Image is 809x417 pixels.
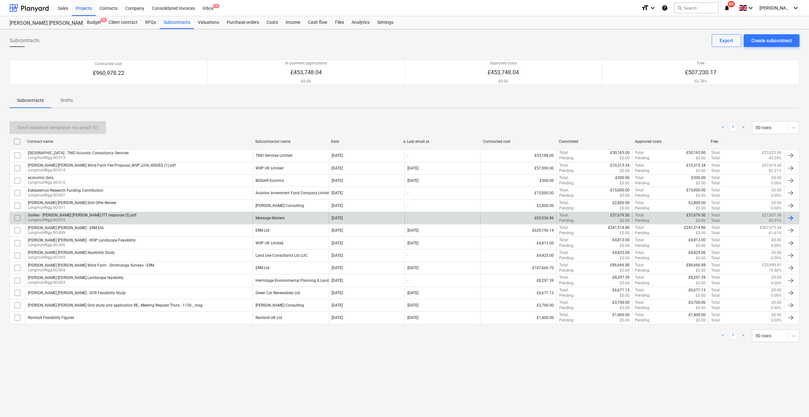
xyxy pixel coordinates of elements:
[635,168,650,174] p: Pending :
[332,253,343,258] div: [DATE]
[689,200,706,206] p: £2,800.00
[724,4,730,12] i: notifications
[282,16,304,29] a: Income
[635,243,650,248] p: Pending :
[559,156,574,161] p: Pending :
[559,281,574,286] p: Pending :
[93,61,124,67] p: Contracted cost
[635,213,644,218] p: Total :
[711,213,721,218] p: Total :
[620,281,630,286] p: £0.00
[711,250,721,255] p: Total :
[689,250,706,255] p: £4,425.00
[407,166,418,170] div: [DATE]
[331,139,402,144] div: Date
[263,16,282,29] a: Costs
[674,3,719,13] button: Search
[256,253,307,258] div: Land Use Consultants Ltd LUC
[608,225,630,230] p: £241,514.80
[760,225,781,230] p: £387,675.34
[769,268,781,273] p: 19.50%
[719,124,727,131] a: Previous page
[100,18,107,22] span: 9+
[686,213,706,218] p: £37,679.50
[480,300,556,311] div: £3,700.00
[711,262,721,268] p: Total :
[256,191,331,195] div: Aviation Investment Fund Company Limited
[105,16,141,29] a: Client contract
[304,16,331,29] div: Cash flow
[635,250,644,255] p: Total :
[28,217,136,223] p: LongmuirRigg-SO-010
[559,250,569,255] p: Total :
[711,200,721,206] p: Total :
[685,79,716,84] p: 52.78%
[28,268,154,273] p: LongmuirRigg-SO-004
[677,5,682,10] span: search
[772,237,781,243] p: £0.00
[28,188,103,193] div: Eskdalemuir Research Funding Contribution
[771,281,781,286] p: 0.00%
[610,188,630,193] p: £15,000.00
[28,255,115,260] p: LongmuirRigg-SO-005
[772,200,781,206] p: £0.00
[769,218,781,223] p: 42.51%
[696,181,706,186] p: £0.00
[28,250,115,255] div: [PERSON_NAME] [PERSON_NAME] feasibility Study
[480,262,556,273] div: £107,666.70
[407,139,478,144] div: Last email at
[28,175,65,180] div: economic data
[10,37,39,44] span: Subcontracts
[28,238,136,242] div: [PERSON_NAME] [PERSON_NAME] - WSP Landscape Feasibility
[635,193,650,198] p: Pending :
[711,156,721,161] p: Total :
[559,262,569,268] p: Total :
[711,255,721,261] p: Total :
[559,268,574,273] p: Pending :
[331,16,348,29] a: Files
[93,69,124,77] p: £960,978.22
[612,237,630,243] p: £4,813.00
[373,16,397,29] div: Settings
[635,288,644,293] p: Total :
[559,243,574,248] p: Pending :
[729,332,737,340] a: Page 1 is your current page
[747,4,754,12] i: keyboard_arrow_down
[483,139,554,144] div: Contracted cost
[771,243,781,248] p: 0.00%
[559,293,574,298] p: Pending :
[28,263,154,268] div: [PERSON_NAME] [PERSON_NAME] Wind Farm - Ornithology Surveys - ERM
[480,200,556,211] div: £2,800.00
[348,16,373,29] a: Analytics
[27,139,250,144] div: Contract name
[772,250,781,255] p: £0.00
[407,241,418,245] div: [DATE]
[28,205,116,210] p: LongmuirRigg-SO-011
[769,156,781,161] p: 43.29%
[256,278,374,283] div: Hermitage Environmental Planning & Landscape Architecture Limited
[620,293,630,298] p: £0.00
[751,36,792,45] div: Create subcontract
[689,300,706,305] p: £3,700.00
[332,178,343,183] div: [DATE]
[696,206,706,211] p: £0.00
[559,168,574,174] p: Pending :
[255,139,326,144] div: Subcontractor name
[635,150,644,156] p: Total :
[620,230,630,236] p: £0.00
[59,97,74,104] p: Drafts
[28,213,136,217] div: Galileo - [PERSON_NAME] [PERSON_NAME] ITT response (5).pdf
[28,242,136,248] p: LongmuirRigg-SO-006
[771,255,781,261] p: 0.00%
[711,281,721,286] p: Total :
[612,275,630,280] p: £8,297.39
[635,188,644,193] p: Total :
[256,228,269,233] div: ERM Ltd
[10,20,75,27] div: [PERSON_NAME] [PERSON_NAME]
[610,213,630,218] p: £37,679.50
[480,275,556,286] div: £8,297.39
[194,16,223,29] a: Valuations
